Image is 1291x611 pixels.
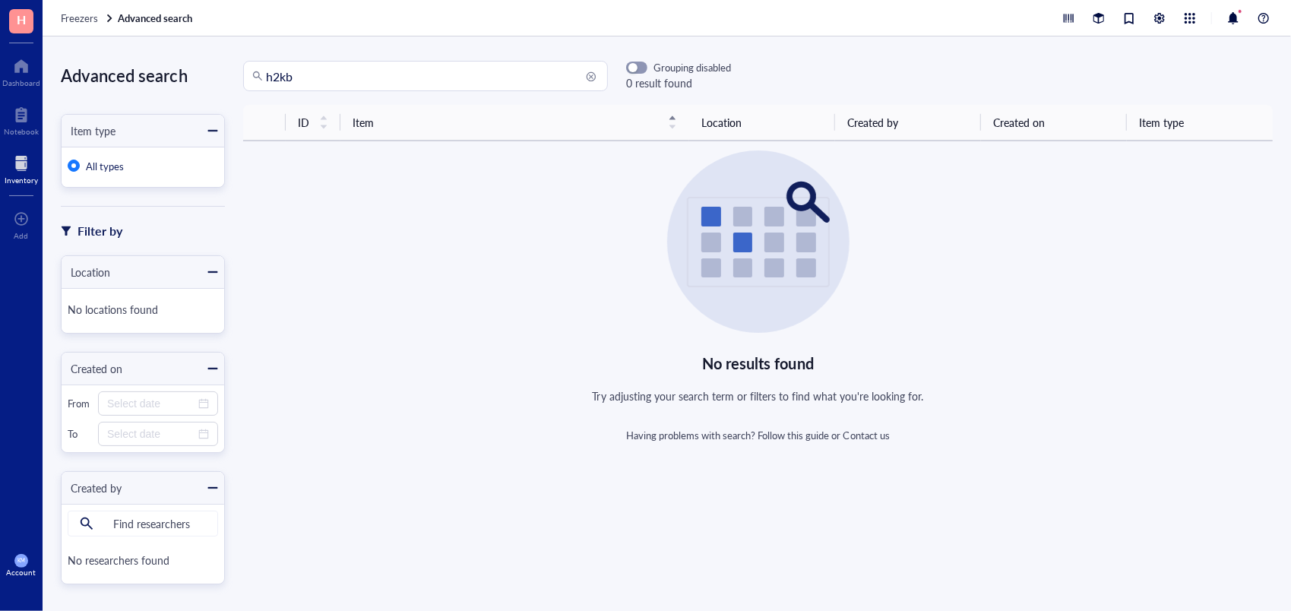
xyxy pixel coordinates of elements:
[118,11,195,25] a: Advanced search
[298,114,310,131] span: ID
[353,114,659,131] span: Item
[981,105,1127,141] th: Created on
[107,395,195,412] input: Select date
[5,176,38,185] div: Inventory
[4,103,39,136] a: Notebook
[626,429,890,442] div: Having problems with search? or
[689,105,835,141] th: Location
[62,480,122,496] div: Created by
[758,428,829,442] a: Follow this guide
[61,61,225,90] div: Advanced search
[62,122,115,139] div: Item type
[61,11,115,25] a: Freezers
[86,159,124,173] span: All types
[340,105,689,141] th: Item
[702,351,814,375] div: No results found
[653,61,731,74] div: Grouping disabled
[17,10,26,29] span: H
[17,558,25,564] span: KM
[4,127,39,136] div: Notebook
[107,426,195,442] input: Select date
[5,151,38,185] a: Inventory
[2,54,40,87] a: Dashboard
[68,427,92,441] div: To
[68,546,218,578] div: No researchers found
[2,78,40,87] div: Dashboard
[14,231,29,240] div: Add
[286,105,340,141] th: ID
[68,397,92,410] div: From
[843,428,890,442] a: Contact us
[61,11,98,25] span: Freezers
[7,568,36,577] div: Account
[68,295,218,327] div: No locations found
[78,221,122,241] div: Filter by
[62,360,122,377] div: Created on
[62,264,110,280] div: Location
[626,74,731,91] div: 0 result found
[593,388,924,404] div: Try adjusting your search term or filters to find what you're looking for.
[835,105,981,141] th: Created by
[667,150,850,333] img: Empty state
[1127,105,1273,141] th: Item type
